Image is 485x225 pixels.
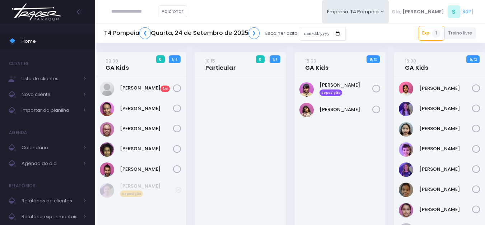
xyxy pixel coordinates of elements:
[299,82,314,97] img: Clarice Lopes
[100,122,114,137] img: Paola baldin Barreto Armentano
[9,125,27,140] h4: Agenda
[274,58,277,62] small: / 1
[22,37,86,46] span: Home
[305,57,328,72] a: 15:00GA Kids
[320,82,373,96] a: [PERSON_NAME] Reposição
[100,162,114,177] img: STELLA ARAUJO LAGUNA
[256,55,265,63] span: 0
[419,206,472,213] a: [PERSON_NAME]
[9,179,36,193] h4: Relatórios
[419,186,472,193] a: [PERSON_NAME]
[272,56,274,62] strong: 1
[120,166,173,173] a: [PERSON_NAME]
[104,27,260,39] h5: T4 Pompeia Quarta, 24 de Setembro de 2025
[372,58,377,62] small: / 10
[22,90,79,99] span: Novo cliente
[22,74,79,83] span: Lista de clientes
[22,143,79,152] span: Calendário
[156,55,165,63] span: 0
[120,145,173,152] a: [PERSON_NAME]
[305,58,316,64] small: 15:00
[419,125,472,132] a: [PERSON_NAME]
[369,56,372,62] strong: 8
[120,105,173,112] a: [PERSON_NAME]
[399,203,413,217] img: Sophia de Souza Arantes
[472,58,477,62] small: / 12
[299,103,314,117] img: Luiza Braz
[389,4,476,20] div: [ ]
[462,8,471,15] a: Sair
[22,212,79,221] span: Relatório experimentais
[104,25,346,42] div: Escolher data:
[399,102,413,116] img: Lia Widman
[399,183,413,197] img: Sofia Ramos Roman Torres
[100,102,114,116] img: Júlia Barbosa
[419,105,472,112] a: [PERSON_NAME]
[100,82,114,96] img: Evelin Giometti
[448,5,460,18] span: S
[120,190,143,197] span: Reposição
[106,58,118,64] small: 09:00
[399,162,413,177] img: Rosa Widman
[9,56,28,71] h4: Clientes
[205,57,236,72] a: 10:15Particular
[173,58,177,62] small: / 6
[402,8,444,15] span: [PERSON_NAME]
[120,183,176,197] a: [PERSON_NAME] Reposição
[158,5,187,17] a: Adicionar
[120,84,173,92] a: [PERSON_NAME]Exp
[106,57,129,72] a: 09:00GA Kids
[419,26,444,40] a: Exp1
[248,27,260,39] a: ❯
[419,166,472,173] a: [PERSON_NAME]
[320,106,373,113] a: [PERSON_NAME]
[172,56,173,62] strong: 1
[120,125,173,132] a: [PERSON_NAME]
[320,89,342,96] span: Reposição
[100,142,114,157] img: Priscila Vanzolini
[405,57,428,72] a: 16:00GA Kids
[470,56,472,62] strong: 5
[22,159,79,168] span: Agenda do dia
[392,8,401,15] span: Olá,
[419,145,472,152] a: [PERSON_NAME]
[139,27,151,39] a: ❮
[444,27,476,39] a: Treino livre
[399,142,413,157] img: Nina Loureiro Andrusyszyn
[160,86,170,92] span: Exp
[399,82,413,96] img: Clara Sigolo
[399,122,413,137] img: Luisa Yen Muller
[419,85,472,92] a: [PERSON_NAME]
[432,29,440,38] span: 1
[22,196,79,206] span: Relatórios de clientes
[100,183,114,198] img: Beatriz Cogo
[405,58,416,64] small: 16:00
[205,58,215,64] small: 10:15
[22,106,79,115] span: Importar da planilha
